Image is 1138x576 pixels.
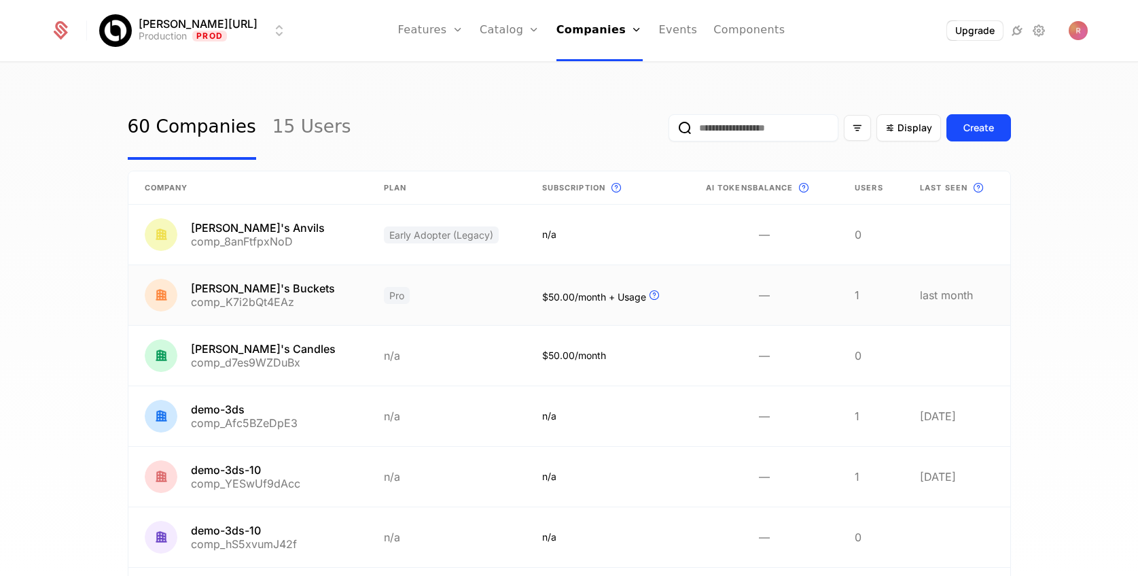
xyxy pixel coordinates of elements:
span: [PERSON_NAME][URL] [139,18,257,29]
span: Last seen [920,182,967,194]
span: AI Tokens Balance [706,182,794,194]
img: Ryan [1069,21,1088,40]
div: Create [963,121,994,135]
button: Filter options [844,115,871,141]
button: Upgrade [947,21,1003,40]
div: Production [139,29,187,43]
a: 15 Users [272,96,351,160]
th: Plan [368,171,526,205]
span: Prod [192,31,227,41]
span: Subscription [542,182,605,194]
button: Display [876,114,941,141]
button: Open user button [1069,21,1088,40]
button: Create [946,114,1011,141]
a: Integrations [1009,22,1025,39]
th: Users [838,171,904,205]
a: Settings [1031,22,1047,39]
a: 60 Companies [128,96,256,160]
span: Display [897,121,932,135]
button: Select environment [103,16,287,46]
img: Billy.ai [99,14,132,47]
th: Company [128,171,368,205]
